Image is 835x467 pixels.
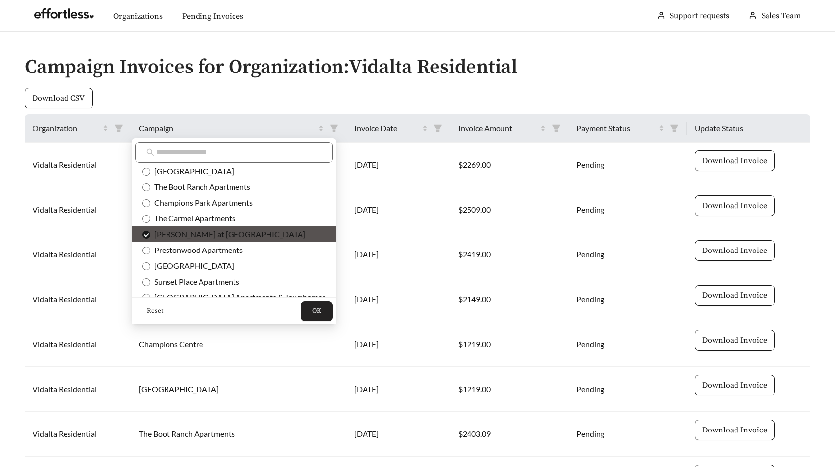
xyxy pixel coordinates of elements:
[568,277,686,322] td: Pending
[670,11,729,21] a: Support requests
[346,367,450,412] td: [DATE]
[182,11,243,21] a: Pending Invoices
[568,143,686,187] td: Pending
[702,424,767,436] span: Download Invoice
[568,232,686,277] td: Pending
[702,379,767,391] span: Download Invoice
[312,306,321,316] span: OK
[450,412,569,457] td: $2403.09
[150,245,243,254] span: Prestonwood Apartments
[702,334,767,346] span: Download Invoice
[450,322,569,367] td: $1219.00
[25,187,131,232] td: Vidalta Residential
[702,200,767,212] span: Download Invoice
[702,245,767,256] span: Download Invoice
[25,56,810,78] h2: Campaign Invoices for Organization: Vidalta Residential
[25,88,93,108] button: Download CSV
[695,285,775,306] button: Download Invoice
[702,155,767,167] span: Download Invoice
[150,166,234,176] span: [GEOGRAPHIC_DATA]
[450,277,569,322] td: $2149.00
[131,367,346,412] td: [GEOGRAPHIC_DATA]
[695,375,775,395] button: Download Invoice
[131,412,346,457] td: The Boot Ranch Apartments
[576,122,656,134] span: Payment Status
[450,143,569,187] td: $2269.00
[695,150,775,171] button: Download Invoice
[762,11,801,21] span: Sales Team
[150,198,253,207] span: Champions Park Apartments
[25,277,131,322] td: Vidalta Residential
[326,120,342,136] span: filter
[346,412,450,457] td: [DATE]
[346,232,450,277] td: [DATE]
[346,277,450,322] td: [DATE]
[695,240,775,261] button: Download Invoice
[552,124,561,133] span: filter
[150,229,305,239] span: [PERSON_NAME] at [GEOGRAPHIC_DATA]
[695,330,775,351] button: Download Invoice
[146,148,154,156] span: search
[450,232,569,277] td: $2419.00
[25,322,131,367] td: Vidalta Residential
[354,122,420,134] span: Invoice Date
[695,420,775,440] button: Download Invoice
[458,122,539,134] span: Invoice Amount
[330,124,338,133] span: filter
[687,114,810,143] th: Update Status
[147,306,163,316] span: Reset
[25,232,131,277] td: Vidalta Residential
[110,120,127,136] span: filter
[301,301,333,321] button: OK
[150,182,250,191] span: The Boot Ranch Apartments
[150,277,239,286] span: Sunset Place Apartments
[568,322,686,367] td: Pending
[434,124,442,133] span: filter
[25,412,131,457] td: Vidalta Residential
[695,195,775,216] button: Download Invoice
[150,261,234,270] span: [GEOGRAPHIC_DATA]
[568,412,686,457] td: Pending
[568,367,686,412] td: Pending
[131,322,346,367] td: Champions Centre
[114,124,123,133] span: filter
[113,11,163,21] a: Organizations
[139,122,316,134] span: Campaign
[702,289,767,301] span: Download Invoice
[346,143,450,187] td: [DATE]
[150,292,326,302] span: [GEOGRAPHIC_DATA] Apartments & Townhomes
[346,187,450,232] td: [DATE]
[33,92,85,104] span: Download CSV
[25,143,131,187] td: Vidalta Residential
[568,187,686,232] td: Pending
[33,122,101,134] span: Organization
[548,120,565,136] span: filter
[670,124,679,133] span: filter
[135,301,174,321] button: Reset
[346,322,450,367] td: [DATE]
[450,367,569,412] td: $1219.00
[450,187,569,232] td: $2509.00
[150,214,235,223] span: The Carmel Apartments
[666,120,683,136] span: filter
[25,367,131,412] td: Vidalta Residential
[430,120,446,136] span: filter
